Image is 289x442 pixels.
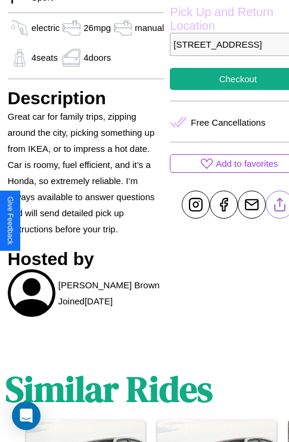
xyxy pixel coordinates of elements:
[83,49,111,66] p: 4 doors
[32,20,60,36] p: electric
[8,249,164,269] h3: Hosted by
[60,19,83,37] img: gas
[12,401,41,430] div: Open Intercom Messenger
[58,293,113,309] p: Joined [DATE]
[58,277,160,293] p: [PERSON_NAME] Brown
[8,49,32,67] img: gas
[216,155,278,172] p: Add to favorites
[8,88,164,108] h3: Description
[60,49,83,67] img: gas
[5,365,213,413] h1: Similar Rides
[111,19,135,37] img: gas
[83,20,111,36] p: 26 mpg
[8,19,32,37] img: gas
[8,108,164,237] p: Great car for family trips, zipping around the city, picking something up from IKEA, or to impres...
[6,197,14,245] div: Give Feedback
[32,49,58,66] p: 4 seats
[135,20,164,36] p: manual
[191,114,265,130] p: Free Cancellations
